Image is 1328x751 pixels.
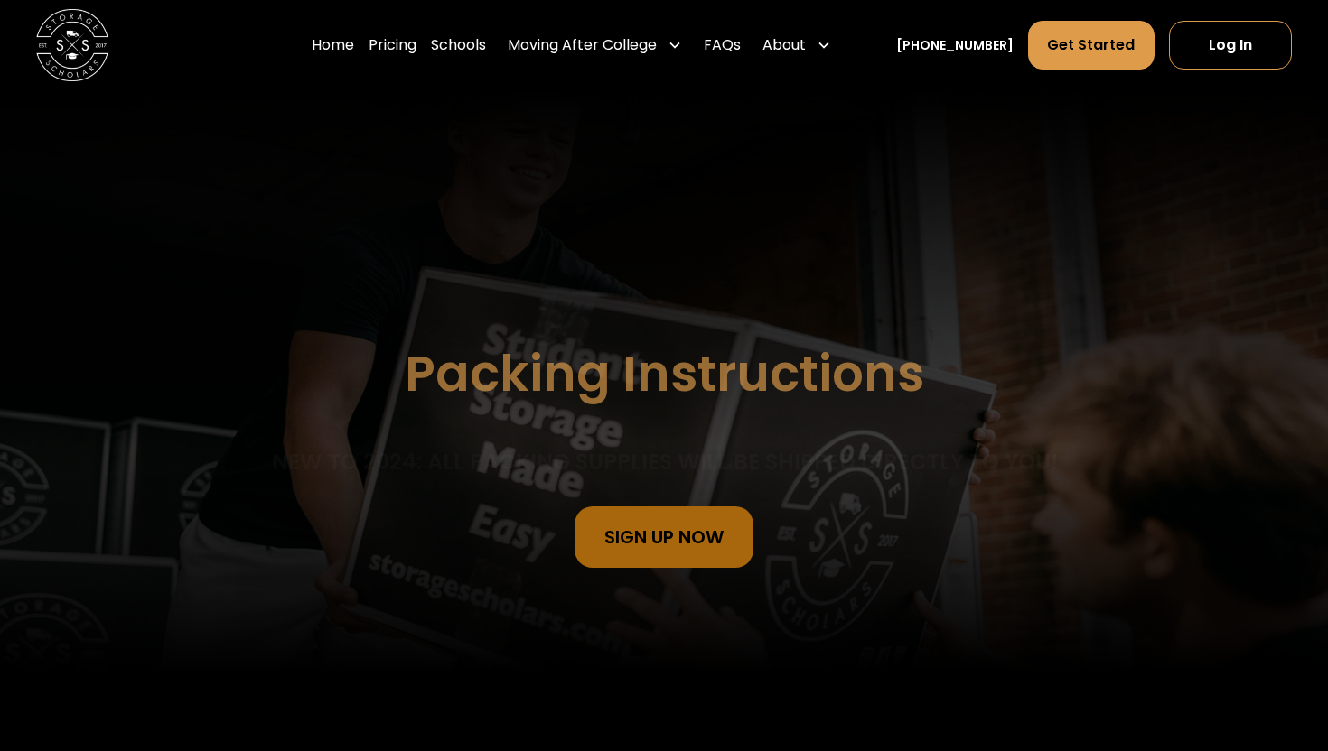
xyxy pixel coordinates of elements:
[896,36,1014,55] a: [PHONE_NUMBER]
[500,20,689,70] div: Moving After College
[604,528,725,546] div: sign Up Now
[36,9,108,81] img: Storage Scholars main logo
[1169,21,1292,70] a: Log In
[508,34,657,56] div: Moving After College
[1028,21,1154,70] a: Get Started
[369,20,416,70] a: Pricing
[312,20,354,70] a: Home
[405,347,924,402] h1: Packing Instructions
[762,34,806,56] div: About
[431,20,486,70] a: Schools
[704,20,741,70] a: FAQs
[575,506,753,568] a: sign Up Now
[271,447,1057,477] div: NEW TO 2024: All packing supplies will be shipped directly to you!
[755,20,838,70] div: About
